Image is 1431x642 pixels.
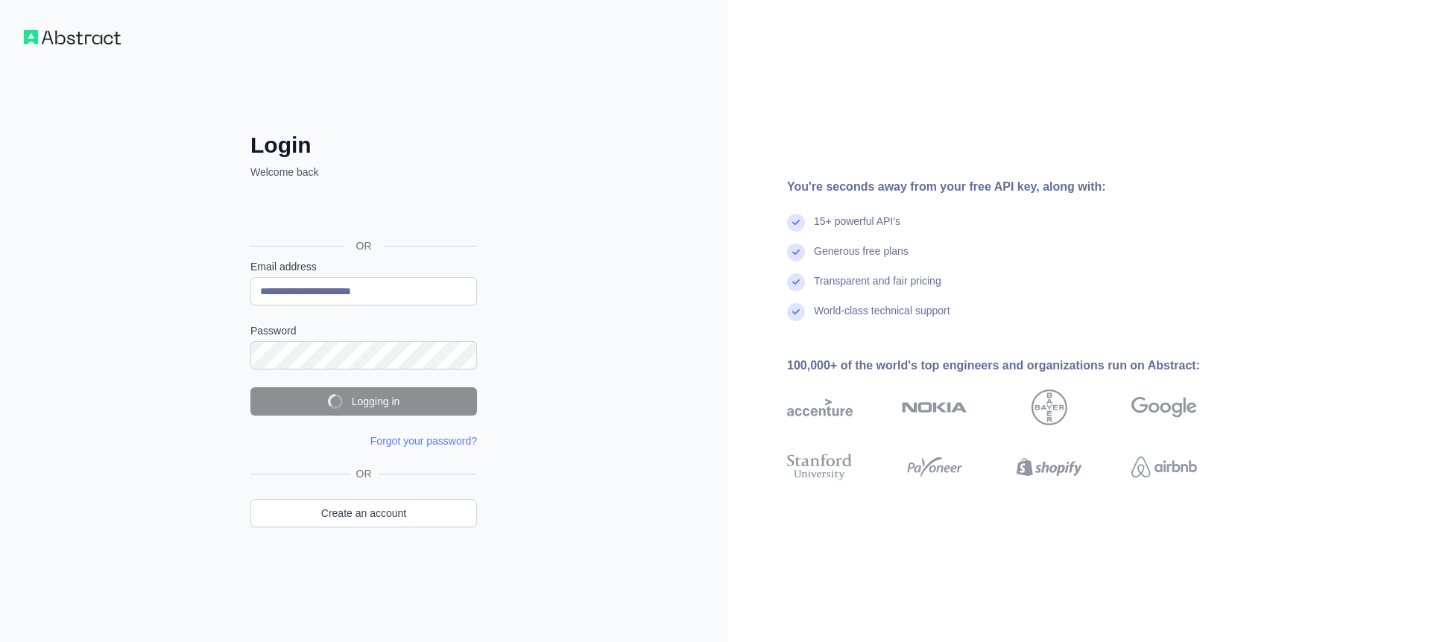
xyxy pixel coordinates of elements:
[250,323,477,338] label: Password
[814,273,941,303] div: Transparent and fair pricing
[1017,451,1082,483] img: shopify
[902,451,967,483] img: payoneer
[787,357,1245,375] div: 100,000+ of the world's top engineers and organizations run on Abstract:
[250,499,477,527] a: Create an account
[814,214,900,244] div: 15+ powerful API's
[787,451,853,483] img: stanford university
[250,259,477,274] label: Email address
[787,244,805,261] img: check mark
[787,178,1245,196] div: You're seconds away from your free API key, along with:
[902,390,967,425] img: nokia
[250,165,477,179] p: Welcome back
[24,30,121,45] img: Workflow
[787,390,853,425] img: accenture
[787,303,805,321] img: check mark
[787,214,805,232] img: check mark
[1032,390,1067,425] img: bayer
[344,238,384,253] span: OR
[814,303,950,333] div: World-class technical support
[1131,451,1197,483] img: airbnb
[350,466,378,481] span: OR
[250,132,477,159] h2: Login
[370,435,477,447] a: Forgot your password?
[787,273,805,291] img: check mark
[814,244,909,273] div: Generous free plans
[1131,390,1197,425] img: google
[243,196,481,229] iframe: Sign in with Google Button
[250,387,477,416] button: Logging in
